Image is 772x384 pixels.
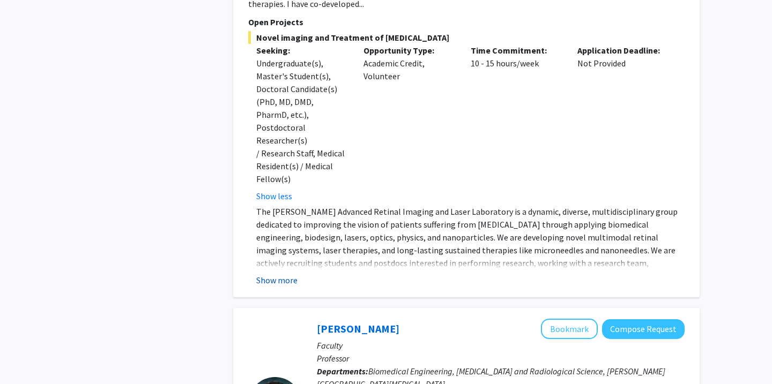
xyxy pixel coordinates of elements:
[463,44,570,202] div: 10 - 15 hours/week
[248,16,685,28] p: Open Projects
[8,336,46,376] iframe: Chat
[248,31,685,44] span: Novel imaging and Treatment of [MEDICAL_DATA]
[256,190,292,202] button: Show less
[569,44,677,202] div: Not Provided
[363,44,455,57] p: Opportunity Type:
[317,322,399,335] a: [PERSON_NAME]
[317,366,368,377] b: Departments:
[541,319,598,339] button: Add Arvind Pathak to Bookmarks
[317,352,685,365] p: Professor
[577,44,669,57] p: Application Deadline:
[256,57,347,185] div: Undergraduate(s), Master's Student(s), Doctoral Candidate(s) (PhD, MD, DMD, PharmD, etc.), Postdo...
[317,339,685,352] p: Faculty
[602,319,685,339] button: Compose Request to Arvind Pathak
[355,44,463,202] div: Academic Credit, Volunteer
[256,205,685,308] p: The [PERSON_NAME] Advanced Retinal Imaging and Laser Laboratory is a dynamic, diverse, multidisci...
[256,274,298,287] button: Show more
[256,44,347,57] p: Seeking:
[471,44,562,57] p: Time Commitment:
